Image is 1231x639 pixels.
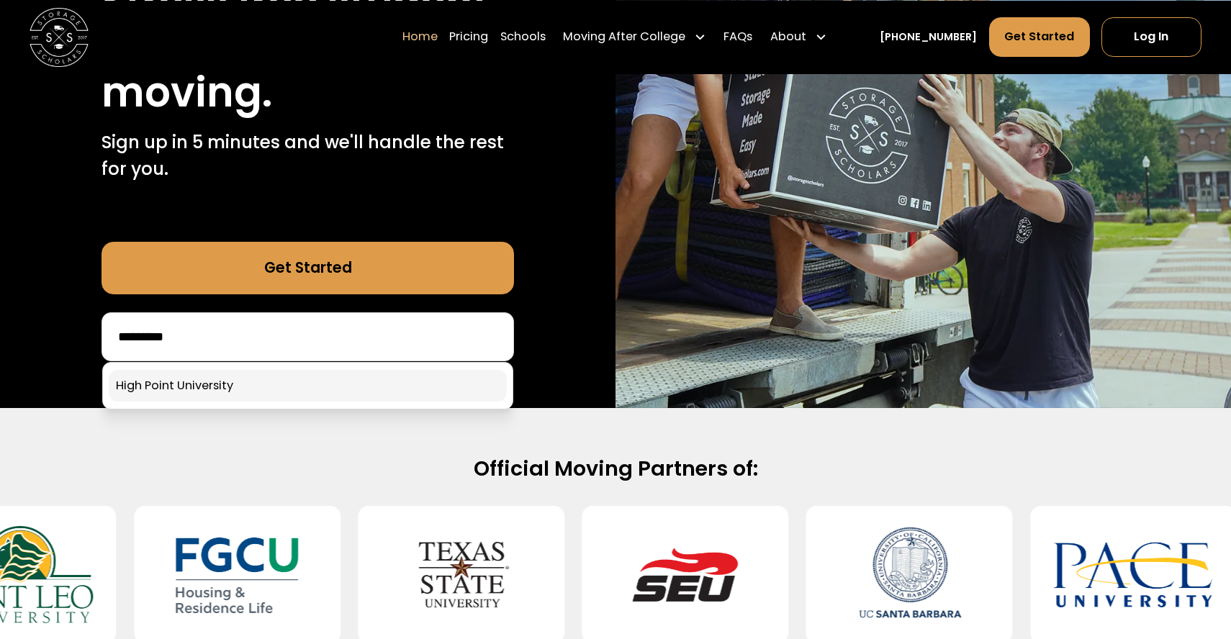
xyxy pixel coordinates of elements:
[829,517,988,631] img: University of California-Santa Barbara (UCSB)
[382,517,541,631] img: Texas State University
[402,17,438,58] a: Home
[765,17,833,58] div: About
[605,517,765,631] img: Southeastern University
[158,517,317,631] img: Florida Gulf Coast University
[723,17,752,58] a: FAQs
[30,7,89,66] img: Storage Scholars main logo
[563,28,685,46] div: Moving After College
[770,28,806,46] div: About
[1101,17,1201,57] a: Log In
[30,7,89,66] a: home
[557,17,712,58] div: Moving After College
[1054,517,1213,631] img: Pace University - New York City
[102,242,514,295] a: Get Started
[989,17,1090,57] a: Get Started
[500,17,546,58] a: Schools
[880,29,977,44] a: [PHONE_NUMBER]
[449,17,488,58] a: Pricing
[102,130,514,183] p: Sign up in 5 minutes and we'll handle the rest for you.
[144,456,1087,482] h2: Official Moving Partners of:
